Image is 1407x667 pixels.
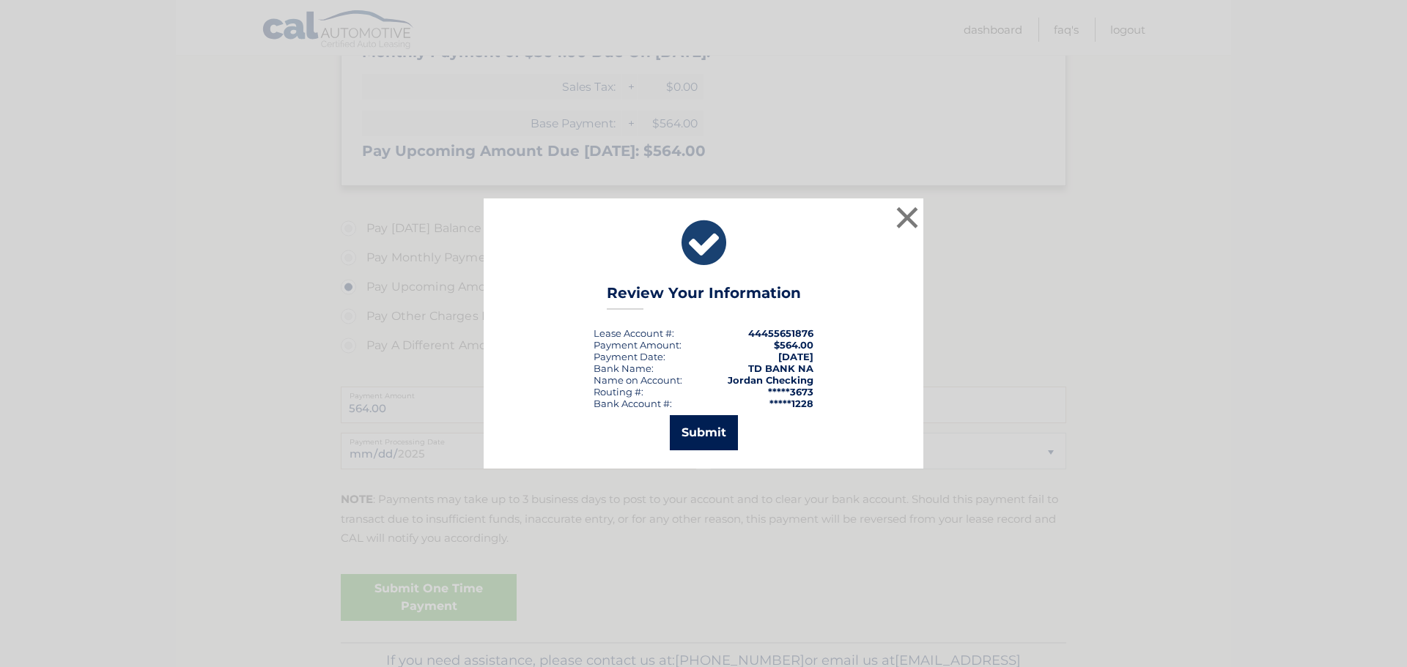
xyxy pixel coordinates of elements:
[594,327,674,339] div: Lease Account #:
[607,284,801,310] h3: Review Your Information
[594,351,663,362] span: Payment Date
[778,351,813,362] span: [DATE]
[893,203,922,232] button: ×
[594,398,672,409] div: Bank Account #:
[594,351,665,362] div: :
[748,362,813,374] strong: TD BANK NA
[748,327,813,339] strong: 44455651876
[774,339,813,351] span: $564.00
[728,374,813,386] strong: Jordan Checking
[594,339,682,351] div: Payment Amount:
[594,374,682,386] div: Name on Account:
[594,362,654,374] div: Bank Name:
[594,386,643,398] div: Routing #:
[670,415,738,450] button: Submit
